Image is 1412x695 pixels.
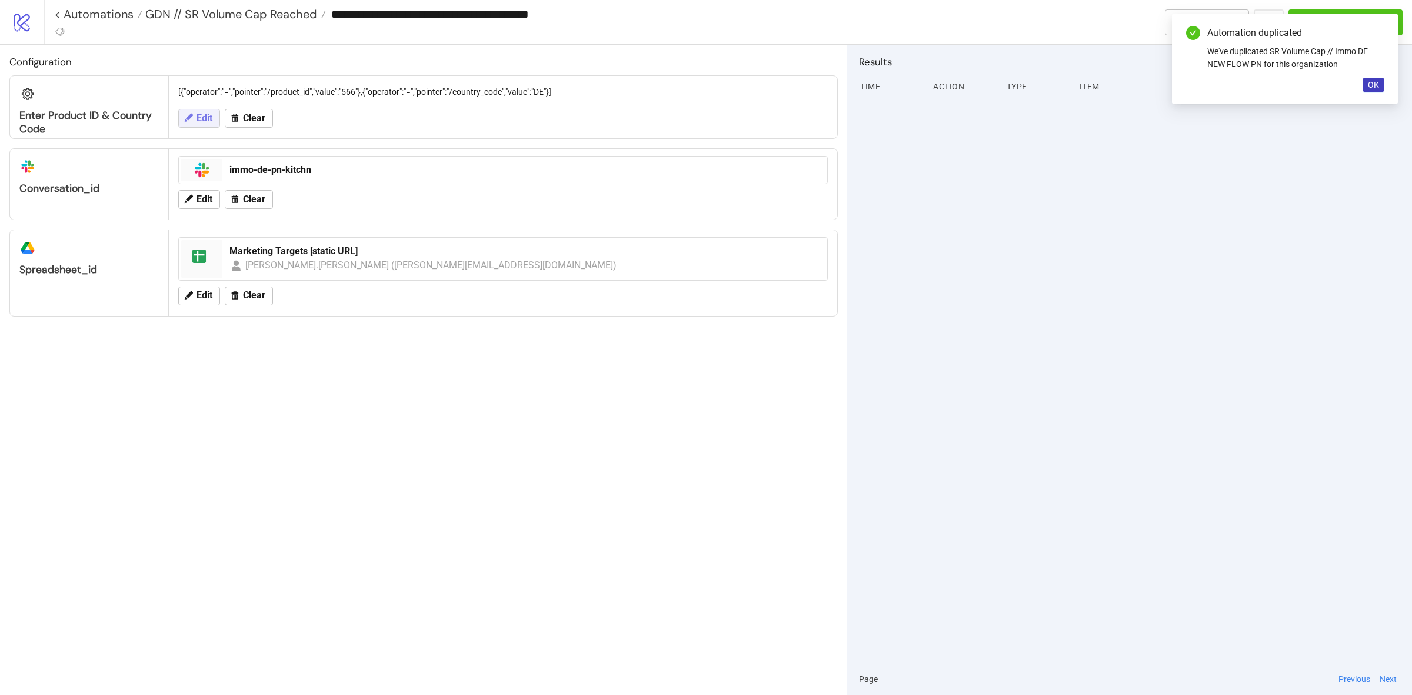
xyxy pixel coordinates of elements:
button: Clear [225,287,273,305]
button: Edit [178,190,220,209]
button: Previous [1335,673,1374,686]
h2: Results [859,54,1403,69]
div: conversation_id [19,182,159,195]
span: check-circle [1186,26,1200,40]
div: spreadsheet_id [19,263,159,277]
button: To Builder [1165,9,1250,35]
div: immo-de-pn-kitchn [229,164,820,177]
a: GDN // SR Volume Cap Reached [142,8,326,20]
div: Automation duplicated [1207,26,1384,40]
button: Run Automation [1288,9,1403,35]
div: Type [1005,75,1070,98]
a: Close [1371,26,1384,39]
span: Edit [197,194,212,205]
span: Clear [243,290,265,301]
div: We've duplicated SR Volume Cap // Immo DE NEW FLOW PN for this organization [1207,45,1384,71]
div: Marketing Targets [static URL] [229,245,820,258]
button: Edit [178,109,220,128]
div: Item [1078,75,1403,98]
span: Edit [197,290,212,301]
span: OK [1368,80,1379,89]
button: Clear [225,109,273,128]
h2: Configuration [9,54,838,69]
button: OK [1363,78,1384,92]
button: ... [1254,9,1284,35]
span: GDN // SR Volume Cap Reached [142,6,317,22]
div: [PERSON_NAME].[PERSON_NAME] ([PERSON_NAME][EMAIL_ADDRESS][DOMAIN_NAME]) [245,258,617,272]
div: Time [859,75,924,98]
span: Page [859,673,878,686]
div: Enter Product ID & Country Code [19,109,159,136]
span: Clear [243,194,265,205]
span: Clear [243,113,265,124]
a: < Automations [54,8,142,20]
button: Edit [178,287,220,305]
button: Clear [225,190,273,209]
span: Edit [197,113,212,124]
div: Action [932,75,997,98]
button: Next [1376,673,1400,686]
div: [{"operator":"=","pointer":"/product_id","value":"566"},{"operator":"=","pointer":"/country_code"... [174,81,832,103]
